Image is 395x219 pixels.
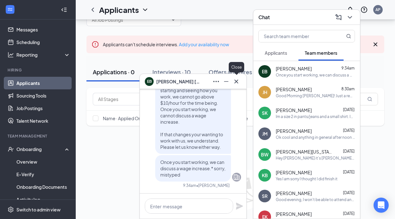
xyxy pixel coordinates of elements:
[233,78,240,85] svg: Cross
[262,68,268,75] div: EB
[221,76,231,87] button: Minimize
[183,183,196,188] div: 9:34am
[99,4,139,15] h1: Applicants
[211,76,221,87] button: Ellipses
[333,12,344,22] button: ComposeMessage
[276,169,312,176] span: [PERSON_NAME]
[276,107,312,113] span: [PERSON_NAME]
[16,115,70,127] a: Talent Network
[343,170,355,174] span: [DATE]
[262,131,268,137] div: JM
[16,181,70,193] a: Onboarding Documents
[91,41,99,48] svg: Error
[346,6,354,14] svg: Notifications
[16,155,70,168] a: Overview
[160,159,226,177] span: Once you start working, we can discuss a wage increase.* sorry, mistyped
[8,67,69,73] div: Hiring
[276,135,355,140] div: Ok cool and anything in general after noon for Fridays is no good for me so I can't do that [DATE...
[261,151,268,158] div: BW
[16,102,70,115] a: Job Postings
[276,128,312,134] span: [PERSON_NAME]
[343,211,355,216] span: [DATE]
[16,23,70,36] a: Messages
[372,41,379,48] svg: Cross
[103,42,229,47] span: Applicants can't schedule interviews.
[103,115,141,121] span: Name · Applied On
[343,107,355,112] span: [DATE]
[92,16,168,23] input: All Job Postings
[343,149,355,154] span: [DATE]
[276,176,338,182] div: Yes I am sorry I thought I did finish it
[93,68,135,76] div: Applications · 0
[98,96,156,103] input: All Stages
[276,197,355,202] div: Good evening, I won't be able to attend any [DATE] or [DATE] shifts during 7 am- 3pm because of c...
[341,87,355,91] span: 8:30am
[16,89,70,102] a: Sourcing Tools
[276,65,312,72] span: [PERSON_NAME]
[276,190,312,196] span: [PERSON_NAME]
[8,133,69,139] div: Team Management
[346,14,354,21] svg: ChevronDown
[335,14,342,21] svg: ComposeMessage
[305,50,337,56] span: Team members
[152,68,191,76] div: Interviews · 10
[16,52,71,58] div: Reporting
[276,72,355,78] div: Once you start working, we can discuss a wage increase.* sorry, mistyped
[196,183,230,188] span: • [PERSON_NAME]
[89,6,97,14] svg: ChevronLeft
[262,193,268,199] div: SR
[16,206,61,213] div: Switch to admin view
[346,34,351,39] svg: MagnifyingGlass
[276,86,312,93] span: [PERSON_NAME]
[236,202,243,210] svg: Plane
[179,42,229,47] a: Add your availability now
[222,78,230,85] svg: Minimize
[360,6,368,14] svg: QuestionInfo
[265,50,287,56] span: Applicants
[343,128,355,133] span: [DATE]
[209,68,265,76] div: Offers and hires · 128
[8,52,14,58] svg: Analysis
[16,77,70,89] a: Applicants
[276,149,333,155] span: [PERSON_NAME][US_STATE]
[374,198,389,213] div: Open Intercom Messenger
[156,78,200,85] span: [PERSON_NAME] [PERSON_NAME]
[61,7,67,13] svg: Collapse
[16,168,70,181] a: E-Verify
[231,76,241,87] button: Cross
[343,190,355,195] span: [DATE]
[345,12,355,22] button: ChevronDown
[7,6,13,13] svg: WorkstreamLogo
[16,36,70,48] a: Scheduling
[276,93,355,98] div: Good Morning [PERSON_NAME]! Just a reminder you start [DATE] at 5pm. Remember to wear all black n...
[212,78,220,85] svg: Ellipses
[16,146,65,152] div: Onboarding
[141,6,149,14] svg: ChevronDown
[171,17,176,22] svg: ChevronDown
[262,110,268,116] div: SK
[262,89,267,95] div: JH
[16,193,70,206] a: Activity log
[258,14,270,21] h3: Chat
[233,173,240,181] svg: Company
[262,172,268,178] div: KB
[276,211,312,217] span: [PERSON_NAME]
[259,30,333,42] input: Search team member
[341,66,355,70] span: 9:34am
[8,206,14,213] svg: Settings
[375,7,380,12] div: AP
[229,62,244,72] div: Close
[8,146,14,152] svg: UserCheck
[276,155,355,161] div: Hey [PERSON_NAME] it's [PERSON_NAME]! Sorry for the delay, but I just sent you a password reset f...
[276,114,355,119] div: Im a size 2 in pants/jeans and a small shirt. Im mostly likely going to buy closed toed crocs, th...
[367,97,372,102] svg: MagnifyingGlass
